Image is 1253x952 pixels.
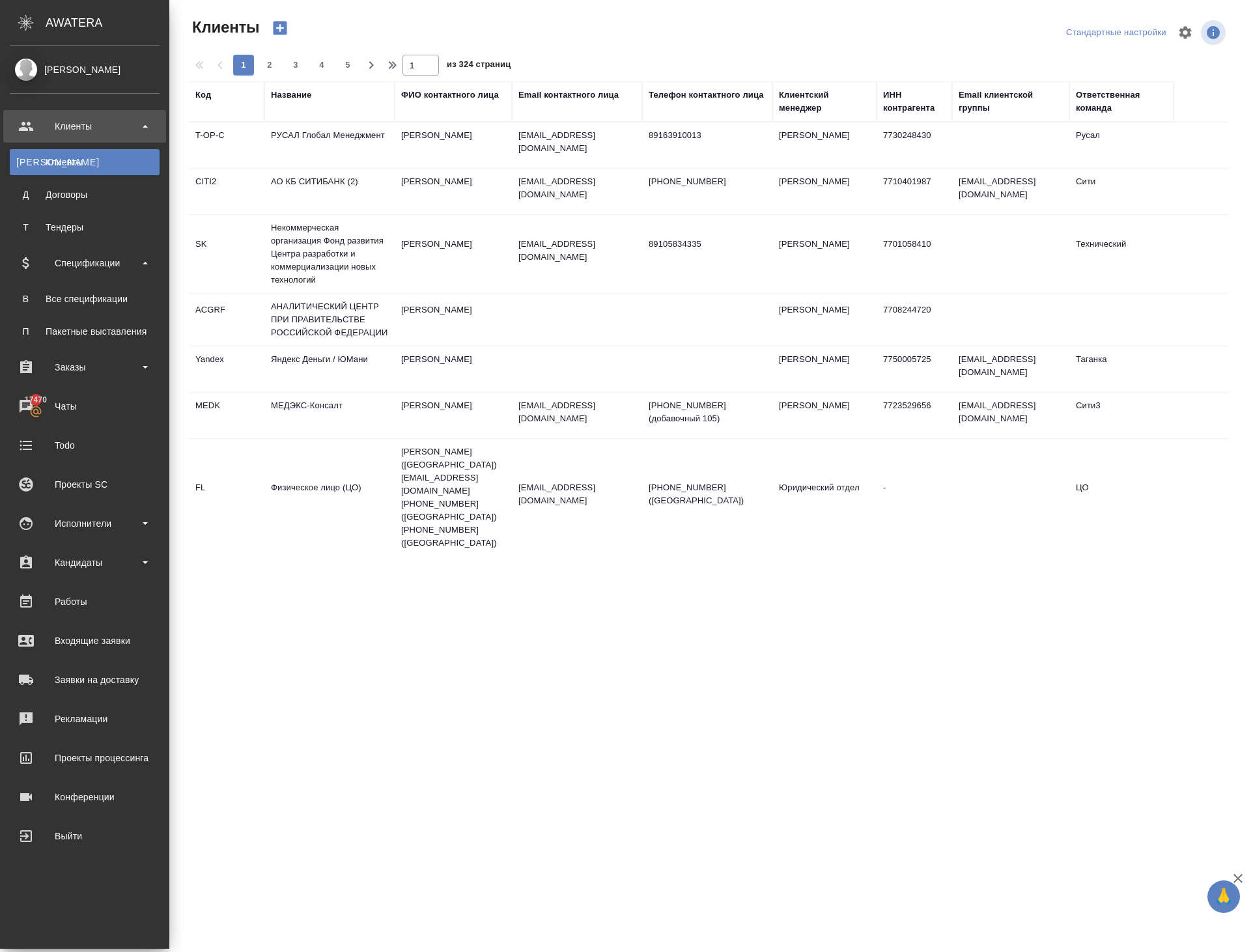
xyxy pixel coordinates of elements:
[518,481,636,507] p: [EMAIL_ADDRESS][DOMAIN_NAME]
[189,475,264,520] td: FL
[877,122,952,168] td: 7730248430
[10,63,160,77] div: [PERSON_NAME]
[189,297,264,343] td: ACGRF
[395,393,512,438] td: [PERSON_NAME]
[10,117,160,136] div: Клиенты
[649,175,766,188] p: [PHONE_NUMBER]
[401,89,499,102] div: ФИО контактного лица
[16,325,153,338] div: Пакетные выставления
[1069,231,1174,277] td: Технический
[877,169,952,214] td: 7710401987
[10,670,160,690] div: Заявки на доставку
[3,820,166,852] a: Выйти
[10,748,160,768] div: Проекты процессинга
[259,59,280,72] span: 2
[772,231,877,277] td: [PERSON_NAME]
[877,393,952,438] td: 7723529656
[395,169,512,214] td: [PERSON_NAME]
[772,346,877,392] td: [PERSON_NAME]
[3,390,166,423] a: 17470Чаты
[10,286,160,312] a: ВВсе спецификации
[3,429,166,462] a: Todo
[1201,20,1228,45] span: Посмотреть информацию
[877,475,952,520] td: -
[10,149,160,175] a: [PERSON_NAME]Клиенты
[10,475,160,494] div: Проекты SC
[337,59,358,72] span: 5
[3,468,166,501] a: Проекты SC
[772,297,877,343] td: [PERSON_NAME]
[264,346,395,392] td: Яндекс Деньги / ЮМани
[649,238,766,251] p: 89105834335
[772,475,877,520] td: Юридический отдел
[264,475,395,520] td: Физическое лицо (ЦО)
[16,156,153,169] div: Клиенты
[10,318,160,344] a: ППакетные выставления
[649,89,764,102] div: Телефон контактного лица
[10,631,160,651] div: Входящие заявки
[1170,17,1201,48] span: Настроить таблицу
[1213,883,1235,910] span: 🙏
[959,89,1063,115] div: Email клиентской группы
[883,89,946,115] div: ИНН контрагента
[772,169,877,214] td: [PERSON_NAME]
[1069,169,1174,214] td: Сити
[311,59,332,72] span: 4
[3,585,166,618] a: Работы
[395,297,512,343] td: [PERSON_NAME]
[395,231,512,277] td: [PERSON_NAME]
[3,664,166,696] a: Заявки на доставку
[189,393,264,438] td: MEDK
[10,514,160,533] div: Исполнители
[1069,346,1174,392] td: Таганка
[10,214,160,240] a: ТТендеры
[877,231,952,277] td: 7701058410
[10,357,160,377] div: Заказы
[271,89,311,102] div: Название
[10,787,160,807] div: Конференции
[518,175,636,201] p: [EMAIL_ADDRESS][DOMAIN_NAME]
[518,238,636,264] p: [EMAIL_ADDRESS][DOMAIN_NAME]
[10,553,160,572] div: Кандидаты
[518,399,636,425] p: [EMAIL_ADDRESS][DOMAIN_NAME]
[1069,393,1174,438] td: Сити3
[195,89,211,102] div: Код
[10,182,160,208] a: ДДоговоры
[264,17,296,39] button: Создать
[189,17,259,38] span: Клиенты
[877,346,952,392] td: 7750005725
[952,346,1069,392] td: [EMAIL_ADDRESS][DOMAIN_NAME]
[10,592,160,611] div: Работы
[10,709,160,729] div: Рекламации
[447,57,511,76] span: из 324 страниц
[264,215,395,293] td: Некоммерческая организация Фонд развития Центра разработки и коммерциализации новых технологий
[189,169,264,214] td: CITI2
[518,89,619,102] div: Email контактного лица
[649,129,766,142] p: 89163910013
[1063,23,1170,43] div: split button
[395,122,512,168] td: [PERSON_NAME]
[772,393,877,438] td: [PERSON_NAME]
[10,436,160,455] div: Todo
[264,169,395,214] td: АО КБ СИТИБАНК (2)
[10,397,160,416] div: Чаты
[3,742,166,774] a: Проекты процессинга
[264,122,395,168] td: РУСАЛ Глобал Менеджмент
[3,781,166,813] a: Конференции
[10,826,160,846] div: Выйти
[189,122,264,168] td: T-OP-C
[952,393,1069,438] td: [EMAIL_ADDRESS][DOMAIN_NAME]
[16,188,153,201] div: Договоры
[264,294,395,346] td: АНАЛИТИЧЕСКИЙ ЦЕНТР ПРИ ПРАВИТЕЛЬСТВЕ РОССИЙСКОЙ ФЕДЕРАЦИИ
[518,129,636,155] p: [EMAIL_ADDRESS][DOMAIN_NAME]
[337,55,358,76] button: 5
[772,122,877,168] td: [PERSON_NAME]
[10,253,160,273] div: Спецификации
[952,169,1069,214] td: [EMAIL_ADDRESS][DOMAIN_NAME]
[264,393,395,438] td: МЕДЭКС-Консалт
[16,292,153,305] div: Все спецификации
[779,89,870,115] div: Клиентский менеджер
[17,393,55,406] span: 17470
[1069,475,1174,520] td: ЦО
[877,297,952,343] td: 7708244720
